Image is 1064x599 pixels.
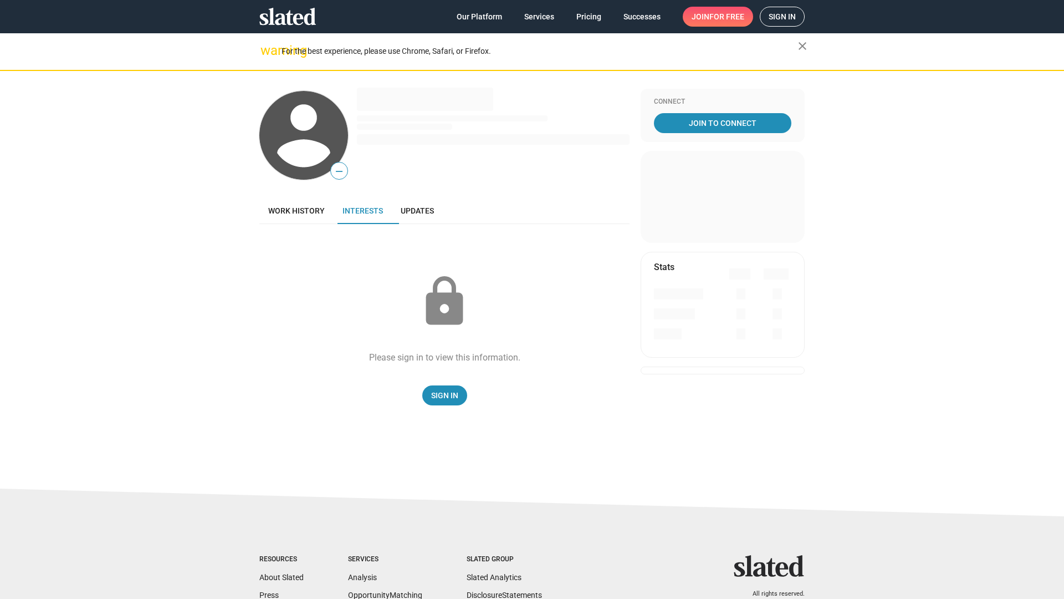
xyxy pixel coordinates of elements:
[769,7,796,26] span: Sign in
[515,7,563,27] a: Services
[334,197,392,224] a: Interests
[401,206,434,215] span: Updates
[567,7,610,27] a: Pricing
[282,44,798,59] div: For the best experience, please use Chrome, Safari, or Firefox.
[369,352,520,363] div: Please sign in to view this information.
[796,39,809,53] mat-icon: close
[457,7,502,27] span: Our Platform
[654,113,791,133] a: Join To Connect
[654,98,791,106] div: Connect
[467,555,542,564] div: Slated Group
[259,197,334,224] a: Work history
[431,385,458,405] span: Sign In
[259,555,304,564] div: Resources
[524,7,554,27] span: Services
[268,206,325,215] span: Work history
[683,7,753,27] a: Joinfor free
[422,385,467,405] a: Sign In
[448,7,511,27] a: Our Platform
[654,261,674,273] mat-card-title: Stats
[348,573,377,582] a: Analysis
[260,44,274,57] mat-icon: warning
[392,197,443,224] a: Updates
[760,7,805,27] a: Sign in
[656,113,789,133] span: Join To Connect
[259,573,304,582] a: About Slated
[331,164,347,179] span: —
[615,7,669,27] a: Successes
[467,573,521,582] a: Slated Analytics
[576,7,601,27] span: Pricing
[342,206,383,215] span: Interests
[709,7,744,27] span: for free
[348,555,422,564] div: Services
[417,274,472,329] mat-icon: lock
[623,7,661,27] span: Successes
[692,7,744,27] span: Join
